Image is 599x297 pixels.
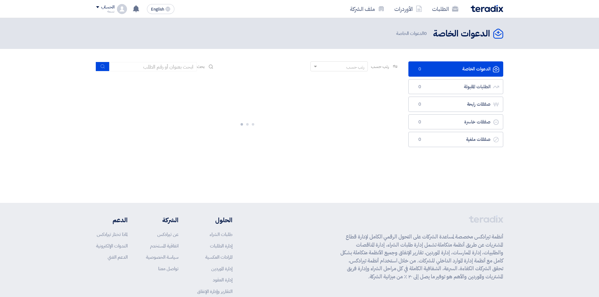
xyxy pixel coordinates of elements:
[151,7,164,12] span: English
[210,242,232,249] a: إدارة الطلبات
[108,254,128,261] a: الدعم الفني
[146,215,178,225] li: الشركة
[158,265,178,272] a: تواصل معنا
[211,265,232,272] a: إدارة الموردين
[97,231,128,238] a: لماذا تختار تيرادكس
[416,66,424,72] span: 0
[424,30,427,37] span: 0
[389,2,427,16] a: الأوردرات
[340,233,503,280] p: أنظمة تيرادكس مخصصة لمساعدة الشركات على التحول الرقمي الكامل لإدارة قطاع المشتريات عن طريق أنظمة ...
[416,119,424,125] span: 0
[197,288,232,295] a: التقارير وإدارة الإنفاق
[197,215,232,225] li: الحلول
[150,242,178,249] a: اتفاقية المستخدم
[371,63,389,70] span: رتب حسب
[408,132,503,147] a: صفقات ملغية0
[205,254,232,261] a: المزادات العكسية
[96,215,128,225] li: الدعم
[408,114,503,130] a: صفقات خاسرة0
[416,137,424,143] span: 0
[471,5,503,12] img: Teradix logo
[408,97,503,112] a: صفقات رابحة0
[408,79,503,94] a: الطلبات المقبولة0
[117,4,127,14] img: profile_test.png
[147,4,174,14] button: English
[146,254,178,261] a: سياسة الخصوصية
[408,61,503,77] a: الدعوات الخاصة0
[416,84,424,90] span: 0
[345,2,389,16] a: ملف الشركة
[416,101,424,108] span: 0
[433,28,490,40] h2: الدعوات الخاصة
[427,2,463,16] a: الطلبات
[110,62,197,71] input: ابحث بعنوان أو رقم الطلب
[213,276,232,283] a: إدارة العقود
[197,63,205,70] span: بحث
[96,10,114,13] div: نسمه
[157,231,178,238] a: عن تيرادكس
[346,64,364,70] div: رتب حسب
[96,242,128,249] a: الندوات الإلكترونية
[396,30,428,37] span: الدعوات الخاصة
[210,231,232,238] a: طلبات الشراء
[101,5,114,10] div: الحساب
